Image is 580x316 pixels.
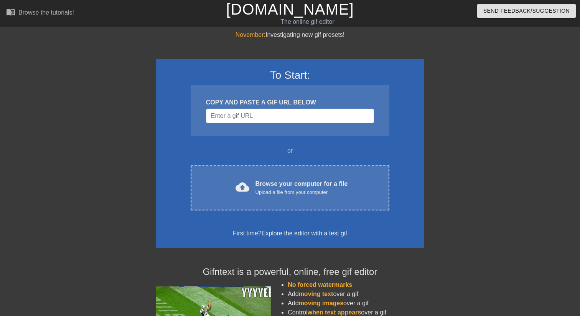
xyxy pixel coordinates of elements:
span: Send Feedback/Suggestion [483,6,570,16]
input: Username [206,109,374,123]
div: Browse your computer for a file [255,179,348,196]
div: Upload a file from your computer [255,189,348,196]
div: The online gif editor [197,17,418,26]
span: No forced watermarks [288,281,352,288]
a: Browse the tutorials! [6,7,74,19]
span: menu_book [6,7,15,17]
div: Investigating new gif presets! [156,30,424,40]
span: when text appears [308,309,361,316]
a: Explore the editor with a test gif [262,230,347,237]
div: COPY AND PASTE A GIF URL BELOW [206,98,374,107]
li: Add over a gif [288,299,424,308]
h3: To Start: [166,69,414,82]
li: Add over a gif [288,290,424,299]
span: November: [236,31,265,38]
span: moving text [299,291,333,297]
span: cloud_upload [236,180,249,194]
button: Send Feedback/Suggestion [477,4,576,18]
div: Browse the tutorials! [18,9,74,16]
div: or [176,146,404,156]
a: [DOMAIN_NAME] [226,1,354,18]
div: First time? [166,229,414,238]
h4: Gifntext is a powerful, online, free gif editor [156,266,424,278]
span: moving images [299,300,343,306]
